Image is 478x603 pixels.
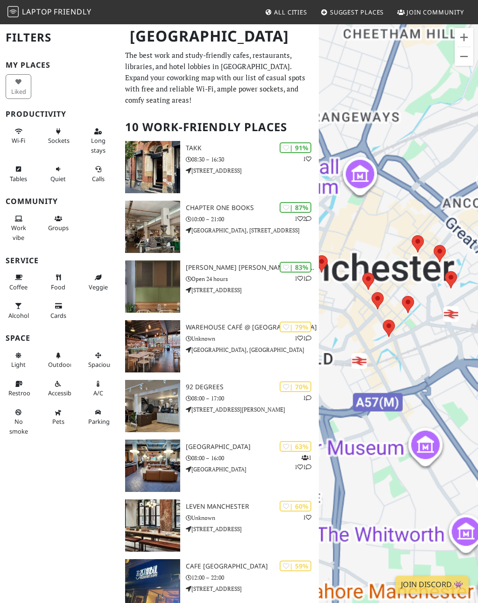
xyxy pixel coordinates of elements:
img: Whitworth Locke, Civic Quarter [125,260,180,313]
img: Leven Manchester [125,499,180,552]
h3: [GEOGRAPHIC_DATA] [186,443,318,451]
span: Veggie [89,283,108,291]
img: LaptopFriendly [7,6,19,17]
button: No smoke [6,405,31,439]
p: 1 1 [295,334,311,343]
h3: Community [6,197,114,206]
button: Accessible [45,376,71,401]
button: Pets [45,405,71,429]
button: Zoom out [455,47,473,66]
img: Chapter One Books [125,201,180,253]
a: Ducie Street Warehouse | 63% 111 [GEOGRAPHIC_DATA] 08:00 – 16:00 [GEOGRAPHIC_DATA] [119,440,319,492]
p: 10:00 – 21:00 [186,215,318,224]
a: Suggest Places [317,4,388,21]
button: Spacious [85,348,111,372]
button: Quiet [45,161,71,186]
button: A/C [85,376,111,401]
button: Outdoor [45,348,71,372]
h2: Filters [6,23,114,52]
p: 1 [303,393,311,402]
span: Power sockets [48,136,70,145]
span: Outdoor area [48,360,72,369]
p: 08:30 – 16:30 [186,155,318,164]
a: Join Community [394,4,468,21]
h3: Leven Manchester [186,503,318,511]
button: Groups [45,211,71,236]
span: Food [51,283,65,291]
button: Alcohol [6,298,31,323]
p: Unknown [186,334,318,343]
button: Work vibe [6,211,31,245]
h3: My Places [6,61,114,70]
button: Coffee [6,270,31,294]
img: Takk [125,141,180,193]
div: | 60% [280,501,311,512]
span: Quiet [50,175,66,183]
h3: 92 Degrees [186,383,318,391]
p: [STREET_ADDRESS] [186,525,318,533]
p: Open 24 hours [186,274,318,283]
span: Friendly [54,7,91,17]
p: [STREET_ADDRESS][PERSON_NAME] [186,405,318,414]
span: Air conditioned [93,389,103,397]
span: Natural light [11,360,26,369]
a: 92 Degrees | 70% 1 92 Degrees 08:00 – 17:00 [STREET_ADDRESS][PERSON_NAME] [119,380,319,432]
a: Chapter One Books | 87% 12 Chapter One Books 10:00 – 21:00 [GEOGRAPHIC_DATA], [STREET_ADDRESS] [119,201,319,253]
p: 1 2 [295,214,311,223]
span: Alcohol [8,311,29,320]
h3: Productivity [6,110,114,119]
a: All Cities [261,4,311,21]
img: 92 Degrees [125,380,180,432]
a: Join Discord 👾 [395,576,469,594]
img: Ducie Street Warehouse [125,440,180,492]
span: Credit cards [50,311,66,320]
p: 08:00 – 17:00 [186,394,318,403]
h2: 10 Work-Friendly Places [125,113,313,141]
button: Calls [85,161,111,186]
p: [GEOGRAPHIC_DATA] [186,465,318,474]
h3: Takk [186,144,318,152]
span: Laptop [22,7,52,17]
h1: [GEOGRAPHIC_DATA] [122,23,317,49]
button: Cards [45,298,71,323]
h3: [PERSON_NAME] [PERSON_NAME], [GEOGRAPHIC_DATA] [186,264,318,272]
span: Accessible [48,389,76,397]
span: Video/audio calls [92,175,105,183]
h3: Space [6,334,114,343]
button: Sockets [45,124,71,148]
a: Warehouse Café @ Science and Industry Museum | 79% 11 Warehouse Café @ [GEOGRAPHIC_DATA] Unknown ... [119,320,319,372]
span: Long stays [91,136,105,154]
div: | 83% [280,262,311,273]
button: Long stays [85,124,111,158]
span: Stable Wi-Fi [12,136,25,145]
span: All Cities [274,8,307,16]
button: Tables [6,161,31,186]
p: 12:00 – 22:00 [186,573,318,582]
h3: Warehouse Café @ [GEOGRAPHIC_DATA] [186,323,318,331]
span: Suggest Places [330,8,384,16]
p: 1 [303,154,311,163]
p: Unknown [186,513,318,522]
a: Takk | 91% 1 Takk 08:30 – 16:30 [STREET_ADDRESS] [119,141,319,193]
span: Spacious [88,360,113,369]
p: [STREET_ADDRESS] [186,166,318,175]
button: Food [45,270,71,294]
p: [STREET_ADDRESS] [186,286,318,294]
p: [GEOGRAPHIC_DATA], [STREET_ADDRESS] [186,226,318,235]
span: Pet friendly [52,417,64,426]
div: | 63% [280,441,311,452]
span: Restroom [8,389,36,397]
button: Light [6,348,31,372]
span: Smoke free [9,417,28,435]
button: Zoom in [455,28,473,47]
p: 1 [303,513,311,522]
button: Veggie [85,270,111,294]
div: | 59% [280,561,311,571]
p: The best work and study-friendly cafes, restaurants, libraries, and hotel lobbies in [GEOGRAPHIC_... [125,49,313,105]
div: | 70% [280,381,311,392]
span: People working [11,224,26,241]
p: 1 1 1 [295,453,311,471]
img: Warehouse Café @ Science and Industry Museum [125,320,180,372]
p: [STREET_ADDRESS] [186,584,318,593]
span: Work-friendly tables [10,175,27,183]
